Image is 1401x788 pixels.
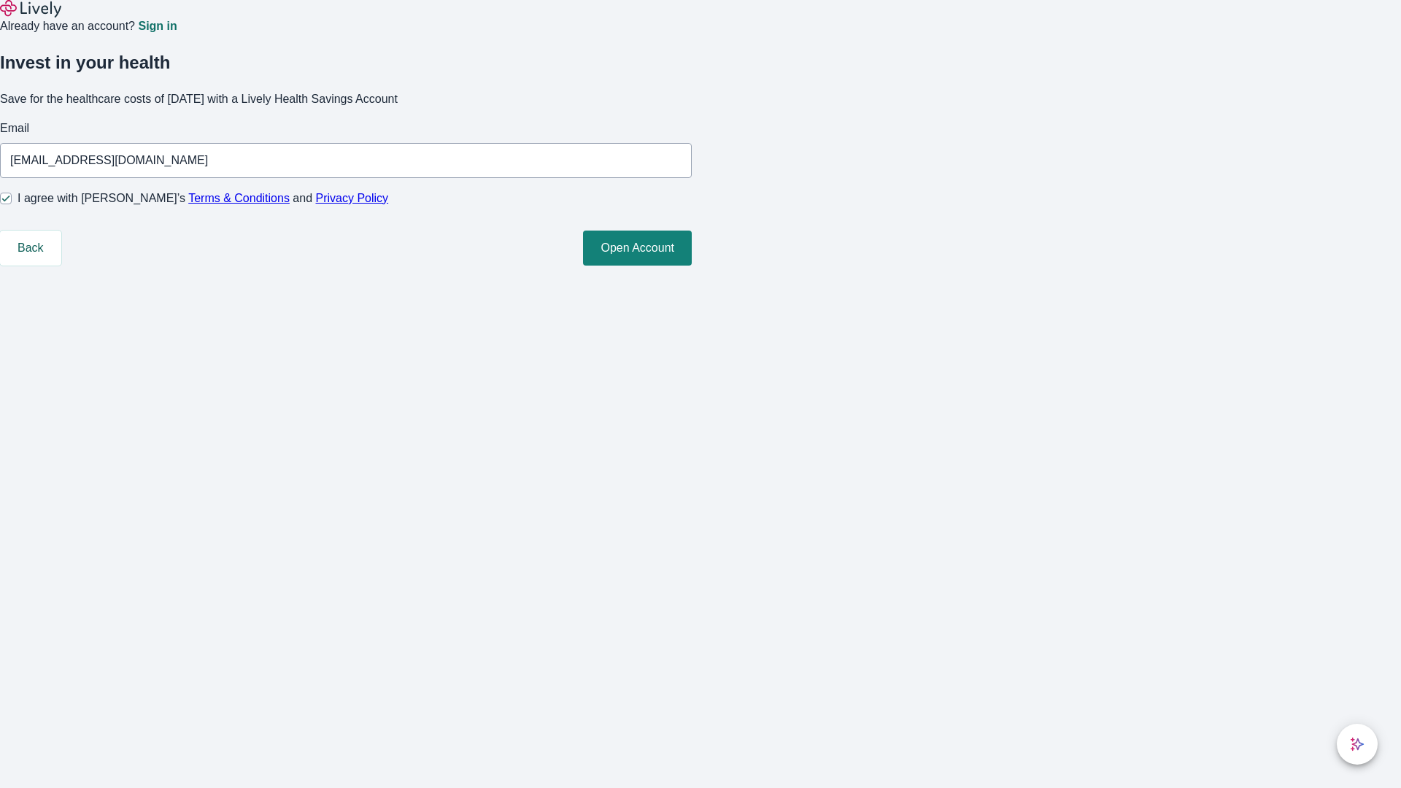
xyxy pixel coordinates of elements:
a: Terms & Conditions [188,192,290,204]
button: chat [1337,724,1378,765]
a: Sign in [138,20,177,32]
a: Privacy Policy [316,192,389,204]
span: I agree with [PERSON_NAME]’s and [18,190,388,207]
svg: Lively AI Assistant [1350,737,1365,752]
button: Open Account [583,231,692,266]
